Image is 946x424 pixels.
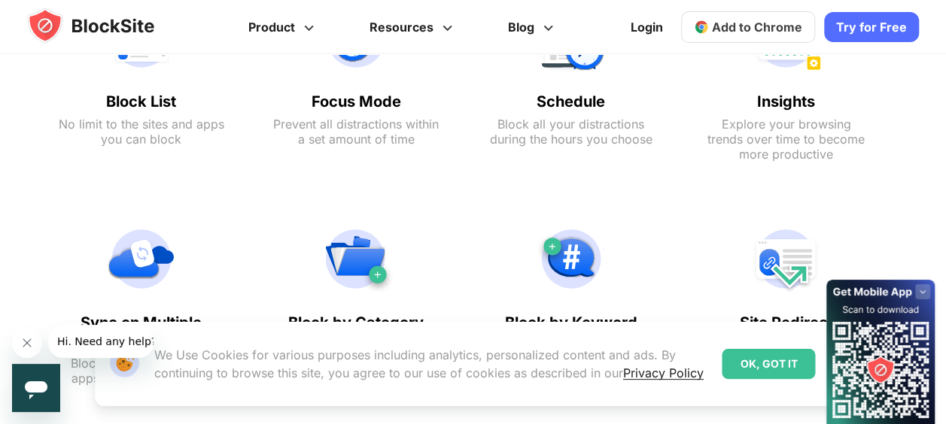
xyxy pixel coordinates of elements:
text: Explore your browsing trends over time to become more productive [703,116,868,161]
a: Privacy Policy [623,365,704,380]
iframe: Button to launch messaging window [12,364,60,412]
iframe: Close message [12,328,42,358]
a: Login [622,9,672,45]
text: Sync on Multiple Platforms [59,313,224,349]
text: Block List [59,92,224,110]
text: Block all your distractions during the hours you choose [488,116,654,146]
text: Insights [703,92,868,110]
img: chrome-icon.svg [694,20,709,35]
text: No limit to the sites and apps you can block [59,116,224,146]
span: Add to Chrome [712,20,802,35]
text: Prevent all distractions within a set amount of time [273,116,439,146]
a: Try for Free [824,12,919,42]
div: OK, GOT IT [722,349,815,379]
text: Focus Mode [273,92,439,110]
text: Schedule [488,92,654,110]
iframe: Message from company [48,325,154,358]
img: blocksite-icon.5d769676.svg [27,8,184,44]
span: Hi. Need any help? [9,11,108,23]
p: We Use Cookies for various purposes including analytics, personalized content and ads. By continu... [154,346,710,382]
a: Add to Chrome [681,11,815,43]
